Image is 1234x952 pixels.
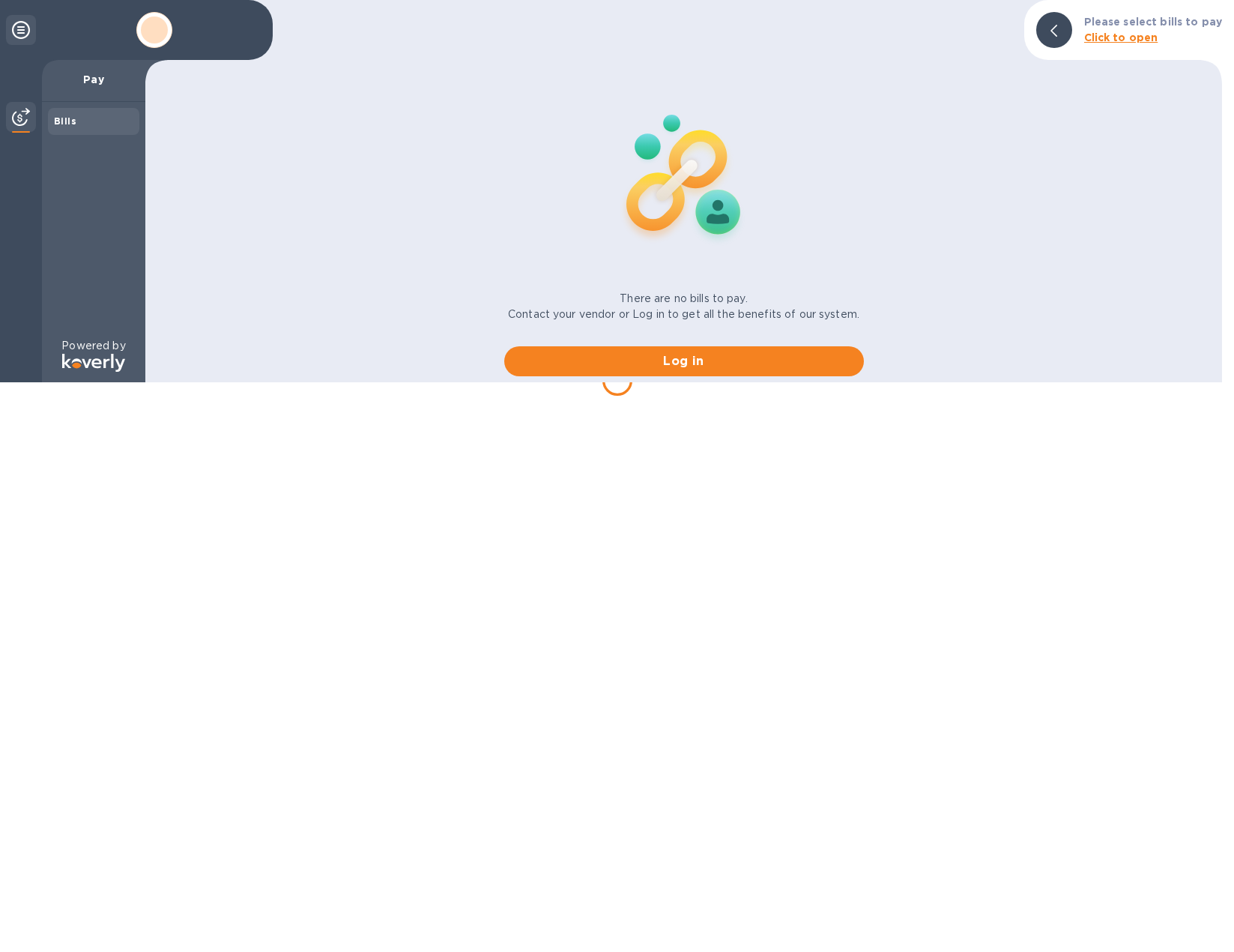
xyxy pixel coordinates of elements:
b: Bills [54,115,76,127]
span: Log in [516,352,852,370]
button: Log in [504,346,864,376]
p: Pay [54,72,133,87]
p: There are no bills to pay. Contact your vendor or Log in to get all the benefits of our system. [508,291,859,322]
b: Click to open [1084,31,1158,43]
img: Logo [62,354,125,372]
b: Please select bills to pay [1084,16,1222,28]
p: Powered by [61,338,125,354]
